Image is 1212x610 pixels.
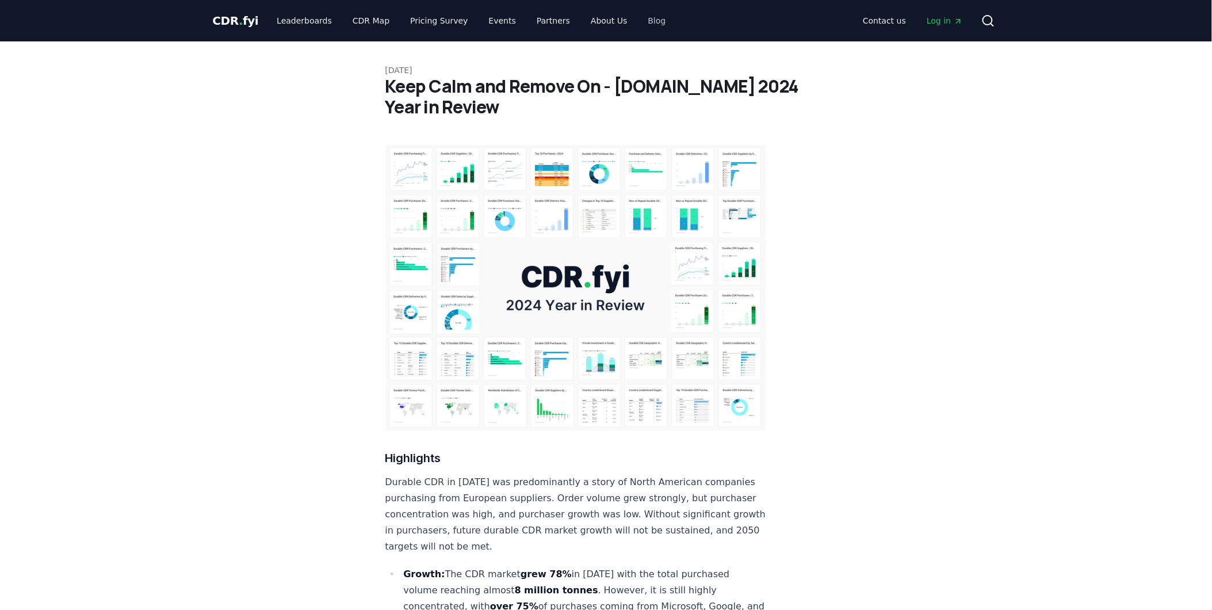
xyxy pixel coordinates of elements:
nav: Main [854,10,972,31]
a: About Us [582,10,636,31]
a: CDR.fyi [213,13,259,29]
a: Blog [639,10,675,31]
h1: Keep Calm and Remove On - [DOMAIN_NAME] 2024 Year in Review [385,76,827,117]
span: . [239,14,243,28]
a: Pricing Survey [401,10,477,31]
p: [DATE] [385,64,827,76]
strong: Growth: [404,569,445,579]
p: Durable CDR in [DATE] was predominantly a story of North American companies purchasing from Europ... [385,474,766,555]
img: blog post image [385,145,766,430]
a: Partners [527,10,579,31]
a: Contact us [854,10,915,31]
h3: Highlights [385,449,766,467]
a: Log in [917,10,972,31]
a: Events [480,10,525,31]
strong: 8 million tonnes [515,585,598,596]
span: CDR fyi [213,14,259,28]
a: Leaderboards [267,10,341,31]
font: Log in [927,16,951,25]
nav: Main [267,10,675,31]
strong: grew 78% [521,569,572,579]
a: CDR Map [343,10,399,31]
